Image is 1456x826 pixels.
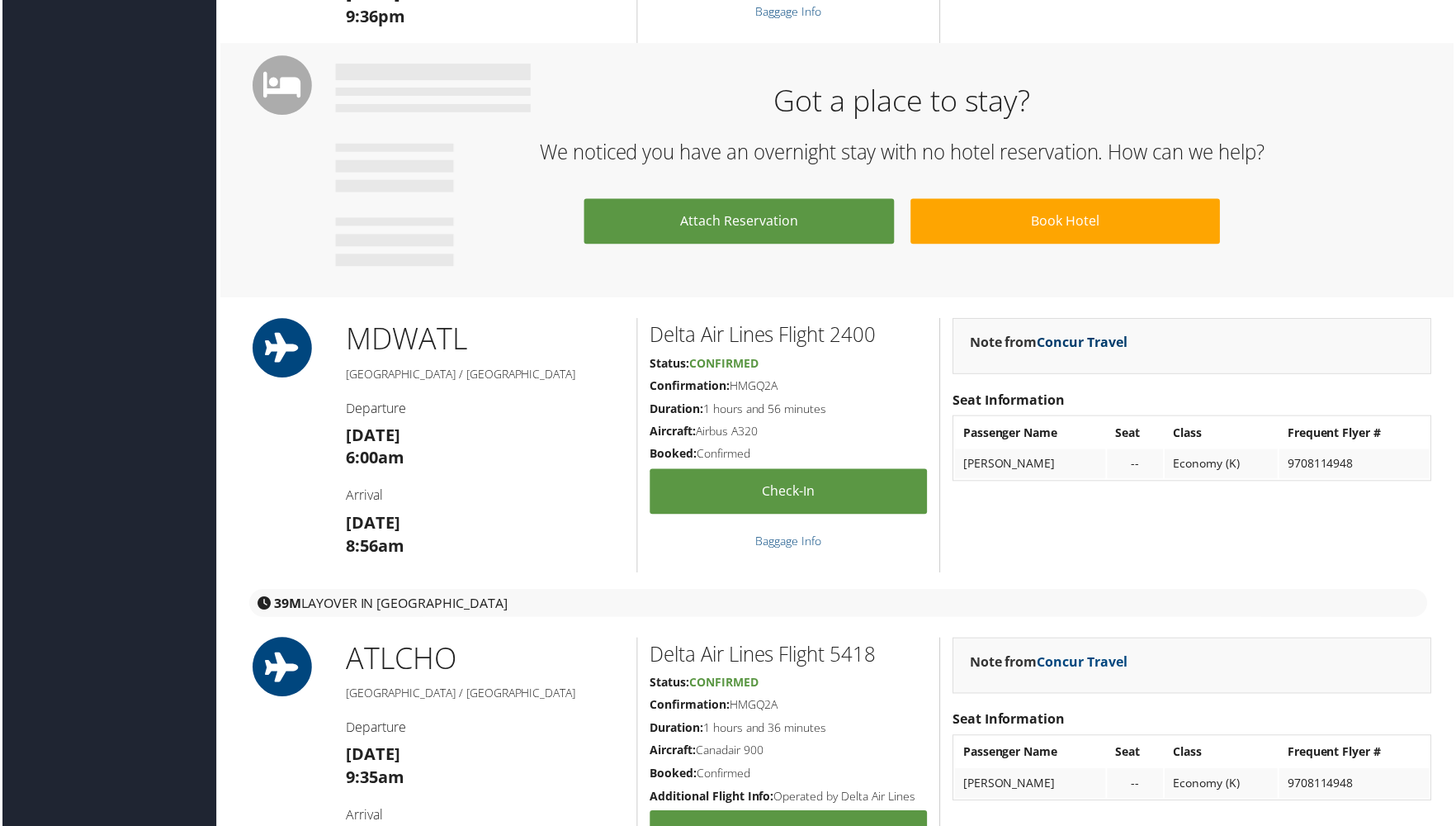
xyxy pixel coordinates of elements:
td: 9708114948 [1281,450,1431,480]
td: 9708114948 [1281,771,1431,800]
th: Frequent Flyer # [1281,419,1431,449]
th: Passenger Name [956,739,1107,769]
td: [PERSON_NAME] [956,771,1107,800]
h1: ATL CHO [345,639,624,681]
strong: 8:56am [345,536,404,558]
strong: Additional Flight Info: [650,790,774,806]
th: Seat [1109,739,1165,769]
h5: Confirmed [650,767,928,784]
strong: Seat Information [953,712,1066,730]
strong: 9:35am [345,768,404,790]
a: Attach Reservation [584,199,895,244]
h5: Airbus A320 [650,424,928,440]
strong: 39M [272,596,300,614]
a: Concur Travel [1038,654,1129,672]
h5: 1 hours and 36 minutes [650,722,928,738]
span: Confirmed [689,356,759,372]
div: layover in [GEOGRAPHIC_DATA] [248,591,1430,619]
div: -- [1117,458,1156,472]
h5: [GEOGRAPHIC_DATA] / [GEOGRAPHIC_DATA] [345,687,624,704]
td: Economy (K) [1166,450,1279,480]
h4: Departure [345,400,624,418]
td: Economy (K) [1166,771,1279,800]
a: Check-in [650,470,928,515]
th: Class [1166,419,1279,449]
a: Baggage Info [755,3,821,19]
strong: Confirmation: [650,699,730,714]
h5: Confirmed [650,447,928,463]
strong: 9:36pm [345,5,404,27]
strong: Aircraft: [650,424,696,439]
strong: Confirmation: [650,378,730,394]
h2: Delta Air Lines Flight 2400 [650,321,928,349]
strong: [DATE] [345,513,399,535]
h5: HMGQ2A [650,378,928,395]
strong: Duration: [650,401,703,417]
h2: Delta Air Lines Flight 5418 [650,642,928,670]
strong: Seat Information [953,392,1066,410]
span: Confirmed [689,676,759,692]
h4: Arrival [345,487,624,506]
strong: Status: [650,356,689,372]
strong: [DATE] [345,745,399,767]
strong: Duration: [650,722,703,738]
strong: Status: [650,676,689,692]
strong: [DATE] [345,425,399,447]
strong: Aircraft: [650,744,696,760]
strong: Note from [971,654,1129,672]
strong: Booked: [650,447,697,463]
a: Concur Travel [1038,334,1129,352]
strong: Note from [971,334,1129,352]
td: [PERSON_NAME] [956,450,1107,480]
h5: Canadair 900 [650,744,928,761]
th: Frequent Flyer # [1281,739,1431,769]
a: Baggage Info [755,534,821,550]
th: Passenger Name [956,419,1107,449]
strong: Booked: [650,767,697,783]
a: Book Hotel [911,199,1222,244]
h5: HMGQ2A [650,699,928,715]
h5: 1 hours and 56 minutes [650,401,928,418]
h5: [GEOGRAPHIC_DATA] / [GEOGRAPHIC_DATA] [345,367,624,383]
h4: Departure [345,720,624,738]
h5: Operated by Delta Air Lines [650,790,928,807]
strong: 6:00am [345,448,404,470]
div: -- [1117,778,1156,793]
h1: MDW ATL [345,319,624,360]
th: Seat [1109,419,1165,449]
th: Class [1166,739,1279,769]
h4: Arrival [345,808,624,826]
